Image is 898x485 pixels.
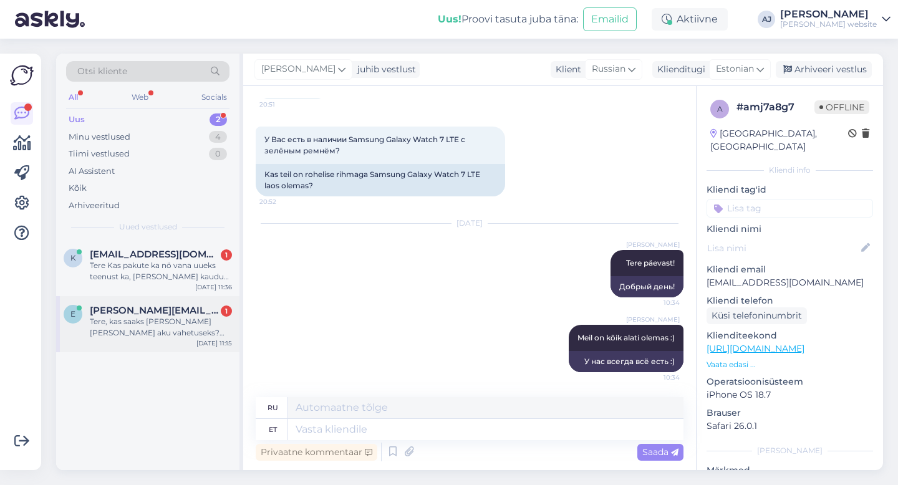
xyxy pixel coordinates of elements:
[196,339,232,348] div: [DATE] 11:15
[119,221,177,233] span: Uued vestlused
[90,316,232,339] div: Tere, kas saaks [PERSON_NAME] [PERSON_NAME] aku vahetuseks? Arve nr 3177
[551,63,581,76] div: Klient
[710,127,848,153] div: [GEOGRAPHIC_DATA], [GEOGRAPHIC_DATA]
[592,62,625,76] span: Russian
[626,240,680,249] span: [PERSON_NAME]
[707,375,873,388] p: Operatsioonisüsteem
[221,305,232,317] div: 1
[583,7,637,31] button: Emailid
[264,135,467,155] span: У Вас есть в наличии Samsung Galaxy Watch 7 LTE с зелёным ремнём?
[210,113,227,126] div: 2
[438,13,461,25] b: Uus!
[707,359,873,370] p: Vaata edasi ...
[69,113,85,126] div: Uus
[707,241,859,255] input: Lisa nimi
[707,420,873,433] p: Safari 26.0.1
[633,373,680,382] span: 10:34
[438,12,578,27] div: Proovi tasuta juba täna:
[611,276,683,297] div: Добрый день!
[69,131,130,143] div: Minu vestlused
[707,165,873,176] div: Kliendi info
[90,305,220,316] span: e.kekkonen@atlasbaltic.net
[199,89,229,105] div: Socials
[780,9,877,19] div: [PERSON_NAME]
[77,65,127,78] span: Otsi kliente
[707,388,873,401] p: iPhone OS 18.7
[707,199,873,218] input: Lisa tag
[652,63,705,76] div: Klienditugi
[90,249,220,260] span: kristjan.maurus@outlook.com
[256,218,683,229] div: [DATE]
[707,343,804,354] a: [URL][DOMAIN_NAME]
[716,62,754,76] span: Estonian
[626,315,680,324] span: [PERSON_NAME]
[626,258,675,267] span: Tere päevast!
[707,263,873,276] p: Kliendi email
[707,445,873,456] div: [PERSON_NAME]
[10,64,34,87] img: Askly Logo
[569,351,683,372] div: У нас всегда всё есть :)
[814,100,869,114] span: Offline
[780,19,877,29] div: [PERSON_NAME] website
[707,307,807,324] div: Küsi telefoninumbrit
[256,444,377,461] div: Privaatne kommentaar
[209,131,227,143] div: 4
[259,197,306,206] span: 20:52
[633,298,680,307] span: 10:34
[707,294,873,307] p: Kliendi telefon
[70,253,76,262] span: k
[707,223,873,236] p: Kliendi nimi
[707,406,873,420] p: Brauser
[776,61,872,78] div: Arhiveeri vestlus
[780,9,891,29] a: [PERSON_NAME][PERSON_NAME] website
[717,104,723,113] span: a
[652,8,728,31] div: Aktiivne
[736,100,814,115] div: # amj7a8g7
[69,182,87,194] div: Kõik
[268,397,278,418] div: ru
[259,100,306,109] span: 20:51
[577,333,675,342] span: Meil on kõik alati olemas :)
[642,446,678,458] span: Saada
[66,89,80,105] div: All
[90,260,232,282] div: Tere Kas pakute ka nö vana uueks teenust ka, [PERSON_NAME] kaudu telefon soetada?
[69,165,115,178] div: AI Assistent
[209,148,227,160] div: 0
[195,282,232,292] div: [DATE] 11:36
[129,89,151,105] div: Web
[256,164,505,196] div: Kas teil on rohelise rihmaga Samsung Galaxy Watch 7 LTE laos olemas?
[69,199,120,212] div: Arhiveeritud
[352,63,416,76] div: juhib vestlust
[69,148,130,160] div: Tiimi vestlused
[221,249,232,261] div: 1
[707,183,873,196] p: Kliendi tag'id
[707,464,873,477] p: Märkmed
[758,11,775,28] div: AJ
[261,62,336,76] span: [PERSON_NAME]
[70,309,75,319] span: e
[707,276,873,289] p: [EMAIL_ADDRESS][DOMAIN_NAME]
[269,419,277,440] div: et
[707,329,873,342] p: Klienditeekond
